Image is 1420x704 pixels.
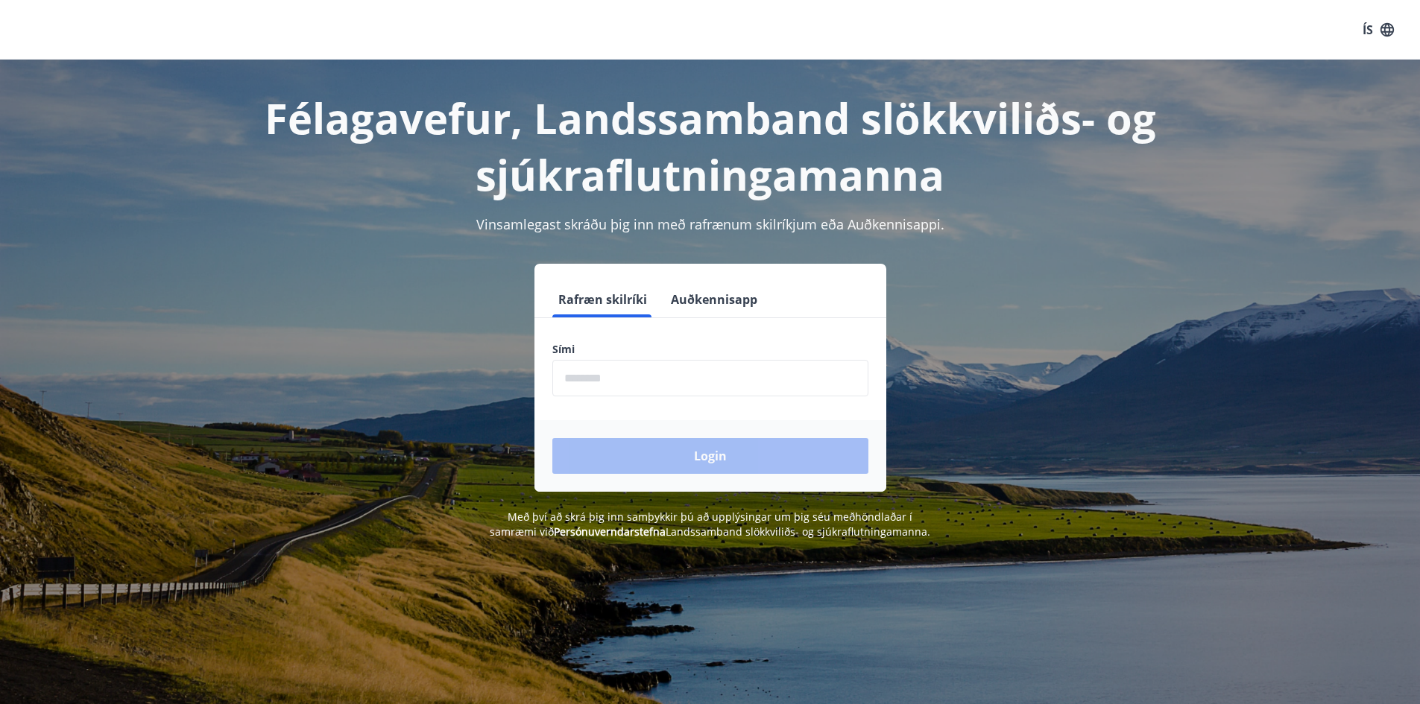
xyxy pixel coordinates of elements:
[554,524,666,539] a: Persónuverndarstefna
[665,282,763,317] button: Auðkennisapp
[490,510,930,539] span: Með því að skrá þig inn samþykkir þú að upplýsingar um þig séu meðhöndlaðar í samræmi við Landssa...
[192,89,1229,203] h1: Félagavefur, Landssamband slökkviliðs- og sjúkraflutningamanna
[476,215,944,233] span: Vinsamlegast skráðu þig inn með rafrænum skilríkjum eða Auðkennisappi.
[1354,16,1402,43] button: ÍS
[552,282,653,317] button: Rafræn skilríki
[552,342,868,357] label: Sími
